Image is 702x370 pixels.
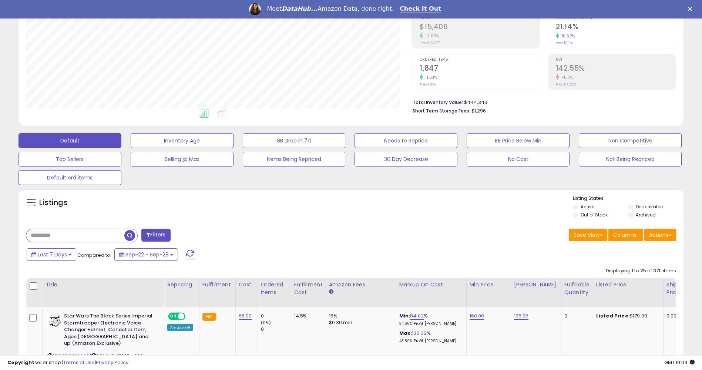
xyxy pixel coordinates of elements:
h5: Listings [39,198,68,208]
small: (0%) [261,320,271,326]
span: Ordered Items [420,58,540,62]
a: 195.95 [514,312,529,320]
div: 14.55 [294,313,320,319]
label: Out of Stock [581,212,608,218]
div: Fulfillment Cost [294,281,323,296]
button: Needs to Reprice [355,133,457,148]
button: Default [19,133,121,148]
span: ON [169,313,178,320]
a: Check It Out [400,5,441,13]
span: ROI [556,58,676,62]
div: Fulfillment [202,281,232,289]
div: Amazon Fees [329,281,393,289]
span: Compared to: [77,252,111,259]
small: 10.62% [559,33,575,39]
i: DataHub... [282,5,318,12]
small: 11.53% [423,75,437,80]
div: 0 [564,313,587,319]
span: 2025-10-7 19:04 GMT [664,359,695,366]
div: Markup on Cost [399,281,463,289]
b: Star Wars The Black Series Imperial Stormtrooper Electronic Voice Changer Helmet, Collector Item,... [64,313,154,349]
a: Terms of Use [63,359,95,366]
div: Amazon AI [167,324,193,331]
div: Close [688,7,695,11]
div: Repricing [167,281,196,289]
span: $1,296 [471,107,486,114]
a: 84.02 [410,312,424,320]
div: 15% [329,313,390,319]
small: Amazon Fees. [329,289,333,295]
small: Prev: 1,656 [420,82,436,87]
button: Save View [569,229,607,241]
label: Active [581,203,594,210]
b: Listed Price: [596,312,630,319]
div: Listed Price [596,281,660,289]
div: $179.99 [596,313,658,319]
b: Min: [399,312,410,319]
p: 34.66% Profit [PERSON_NAME] [399,321,461,326]
div: % [399,313,461,326]
button: Actions [644,229,676,241]
button: BB Price Below Min [467,133,570,148]
img: 41bsnfA5DEL._SL40_.jpg [47,313,62,327]
button: No Cost [467,152,570,166]
a: 66.00 [239,312,252,320]
div: [PERSON_NAME] [514,281,558,289]
button: Non Competitive [579,133,682,148]
small: Prev: 19.11% [556,41,573,45]
div: Title [46,281,161,289]
a: 130.32 [412,330,427,337]
div: Ship Price [666,281,681,296]
button: Items Being Repriced [243,152,346,166]
span: Profit [420,16,540,20]
p: Listing States: [573,195,683,202]
button: Default ord items [19,170,121,185]
b: Short Term Storage Fees: [413,108,470,114]
button: Not Being Repriced [579,152,682,166]
strong: Copyright [7,359,34,366]
div: Min Price [470,281,508,289]
h2: $15,406 [420,23,540,33]
button: Sep-22 - Sep-28 [114,248,178,261]
div: seller snap | | [7,359,128,366]
div: $0.30 min [329,319,390,326]
div: 0.00 [666,313,679,319]
span: Avg. Buybox Share [556,16,676,20]
img: Profile image for Georgie [249,3,261,15]
button: Last 7 Days [27,248,76,261]
a: 160.00 [470,312,484,320]
a: Privacy Policy [96,359,128,366]
span: Last 7 Days [38,251,67,258]
span: | SKU: HAS-B7097-AC00 [90,353,144,359]
label: Deactivated [636,203,664,210]
small: Prev: 150.22% [556,82,576,87]
button: BB Drop in 7d [243,133,346,148]
b: Max: [399,330,412,337]
h2: 142.55% [556,64,676,74]
button: 30 Day Decrease [355,152,457,166]
a: B01BQ9S96A [63,353,89,359]
div: % [399,330,461,344]
span: Columns [613,231,636,239]
li: $444,343 [413,97,671,106]
div: 0 [261,313,291,319]
div: Cost [239,281,255,289]
div: Displaying 1 to 25 of 3711 items [606,268,676,275]
button: Filters [141,229,170,242]
button: Selling @ Max [131,152,234,166]
small: -5.11% [559,75,573,80]
div: Meet Amazon Data, done right. [267,5,394,13]
button: Columns [608,229,643,241]
div: Ordered Items [261,281,288,296]
div: 0 [261,326,291,333]
b: Total Inventory Value: [413,99,463,105]
th: The percentage added to the cost of goods (COGS) that forms the calculator for Min & Max prices. [396,278,466,307]
p: 43.89% Profit [PERSON_NAME] [399,339,461,344]
div: Fulfillable Quantity [564,281,590,296]
small: FBA [202,313,216,321]
span: Sep-22 - Sep-28 [125,251,169,258]
label: Archived [636,212,656,218]
small: 12.65% [423,33,439,39]
small: Prev: $13,677 [420,41,440,45]
h2: 21.14% [556,23,676,33]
